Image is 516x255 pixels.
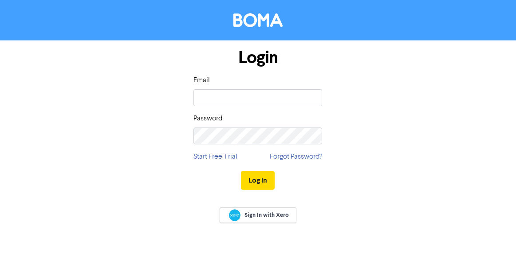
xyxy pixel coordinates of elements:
button: Log In [241,171,275,190]
label: Email [193,75,210,86]
a: Sign In with Xero [220,207,296,223]
a: Start Free Trial [193,151,237,162]
h1: Login [193,48,322,68]
span: Sign In with Xero [244,211,289,219]
a: Forgot Password? [270,151,322,162]
img: BOMA Logo [233,13,283,27]
img: Xero logo [229,209,240,221]
label: Password [193,113,222,124]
